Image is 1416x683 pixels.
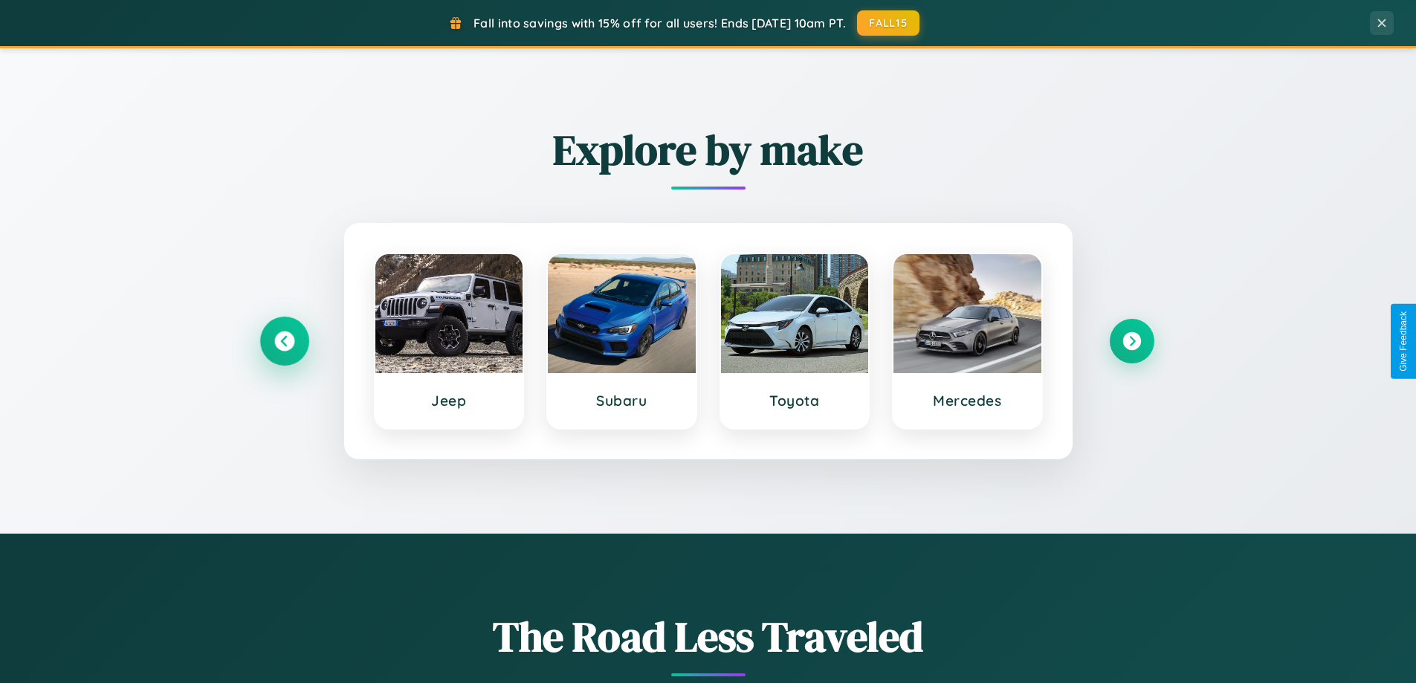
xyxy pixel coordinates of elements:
h3: Mercedes [908,392,1027,410]
button: FALL15 [857,10,919,36]
h2: Explore by make [262,121,1154,178]
h1: The Road Less Traveled [262,608,1154,665]
h3: Subaru [563,392,681,410]
span: Fall into savings with 15% off for all users! Ends [DATE] 10am PT. [473,16,846,30]
h3: Jeep [390,392,508,410]
h3: Toyota [736,392,854,410]
div: Give Feedback [1398,311,1409,372]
